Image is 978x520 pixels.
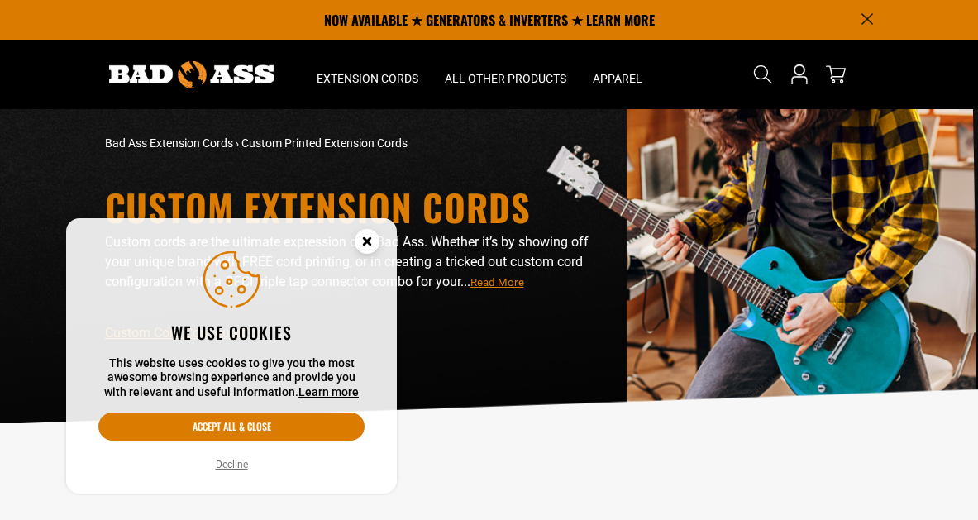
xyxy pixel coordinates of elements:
[317,71,418,86] span: Extension Cords
[105,189,609,226] h1: Custom Extension Cords
[66,218,397,494] aside: Cookie Consent
[105,136,233,150] a: Bad Ass Extension Cords
[580,40,656,109] summary: Apparel
[241,136,408,150] span: Custom Printed Extension Cords
[303,40,432,109] summary: Extension Cords
[470,276,524,289] span: Read More
[105,135,609,152] nav: breadcrumbs
[593,71,642,86] span: Apparel
[98,413,365,441] button: Accept all & close
[445,71,566,86] span: All Other Products
[236,136,239,150] span: ›
[211,456,253,473] button: Decline
[98,356,365,400] p: This website uses cookies to give you the most awesome browsing experience and provide you with r...
[109,61,274,88] img: Bad Ass Extension Cords
[298,385,359,398] a: Learn more
[750,61,776,88] summary: Search
[98,322,365,343] h2: We use cookies
[432,40,580,109] summary: All Other Products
